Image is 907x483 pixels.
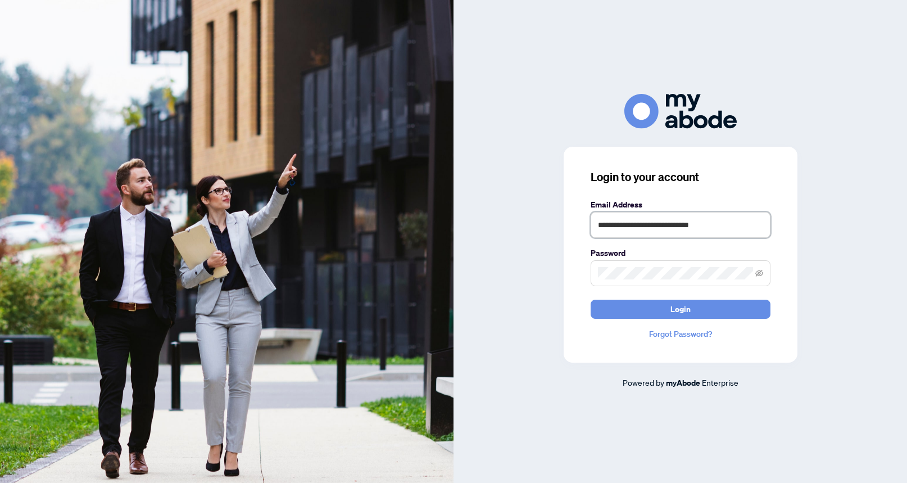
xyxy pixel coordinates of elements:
img: ma-logo [624,94,737,128]
h3: Login to your account [591,169,770,185]
span: Powered by [623,377,664,387]
span: eye-invisible [755,269,763,277]
a: Forgot Password? [591,328,770,340]
a: myAbode [666,377,700,389]
span: Login [670,300,691,318]
label: Email Address [591,198,770,211]
span: Enterprise [702,377,738,387]
button: Login [591,300,770,319]
label: Password [591,247,770,259]
keeper-lock: Open Keeper Popup [750,218,764,232]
